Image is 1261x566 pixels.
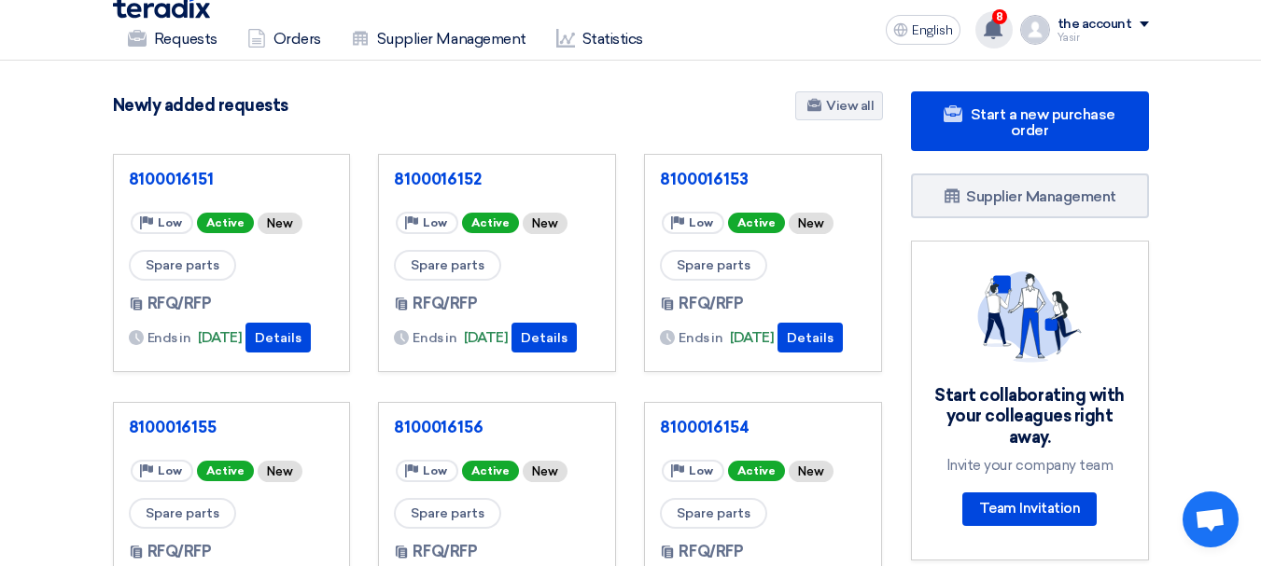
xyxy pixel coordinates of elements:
[660,418,866,436] a: 8100016154
[886,15,960,45] button: English
[258,213,302,234] div: New
[523,461,567,482] div: New
[679,541,743,563] span: RFQ/RFP
[154,30,217,48] font: Requests
[129,170,335,188] a: 8100016151
[679,293,743,315] span: RFQ/RFP
[946,457,1113,474] font: Invite your company team
[273,30,321,48] font: Orders
[129,250,236,281] span: Spare parts
[462,213,519,233] span: Active
[660,250,767,281] span: Spare parts
[423,216,447,229] span: Low
[778,323,843,352] button: Details
[728,461,785,481] span: Active
[1058,16,1132,32] font: the account
[962,492,1098,526] a: Team Invitation
[394,418,600,436] a: 8100016156
[1058,32,1080,44] font: Yasir
[911,173,1149,218] a: Supplier Management
[541,19,658,60] a: Statistics
[977,271,1082,363] img: invite_your_team.svg
[147,541,212,563] span: RFQ/RFP
[789,461,834,482] div: New
[232,19,336,60] a: Orders
[689,216,713,229] span: Low
[423,464,447,477] span: Low
[966,187,1116,205] font: Supplier Management
[394,250,501,281] span: Spare parts
[795,91,882,120] a: View all
[826,98,874,114] font: View all
[129,498,236,529] span: Spare parts
[413,293,477,315] span: RFQ/RFP
[147,328,191,348] span: Ends in
[730,327,774,349] span: [DATE]
[523,213,567,234] div: New
[582,30,643,48] font: Statistics
[394,170,600,188] a: 8100016152
[1183,491,1239,547] div: Open chat
[245,323,311,352] button: Details
[147,293,212,315] span: RFQ/RFP
[660,498,767,529] span: Spare parts
[413,328,456,348] span: Ends in
[934,385,1124,448] font: Start collaborating with your colleagues right away.
[377,30,526,48] font: Supplier Management
[689,464,713,477] span: Low
[679,328,722,348] span: Ends in
[979,500,1081,517] font: Team Invitation
[113,95,288,116] font: Newly added requests
[413,541,477,563] span: RFQ/RFP
[996,10,1003,23] font: 8
[511,323,577,352] button: Details
[464,327,508,349] span: [DATE]
[197,213,254,233] span: Active
[158,464,182,477] span: Low
[1020,15,1050,45] img: profile_test.png
[197,461,254,481] span: Active
[728,213,785,233] span: Active
[336,19,541,60] a: Supplier Management
[462,461,519,481] span: Active
[789,213,834,234] div: New
[394,498,501,529] span: Spare parts
[113,19,232,60] a: Requests
[971,105,1115,139] font: Start a new purchase order
[198,327,242,349] span: [DATE]
[660,170,866,188] a: 8100016153
[129,418,335,436] a: 8100016155
[258,461,302,482] div: New
[158,216,182,229] span: Low
[912,22,953,38] font: English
